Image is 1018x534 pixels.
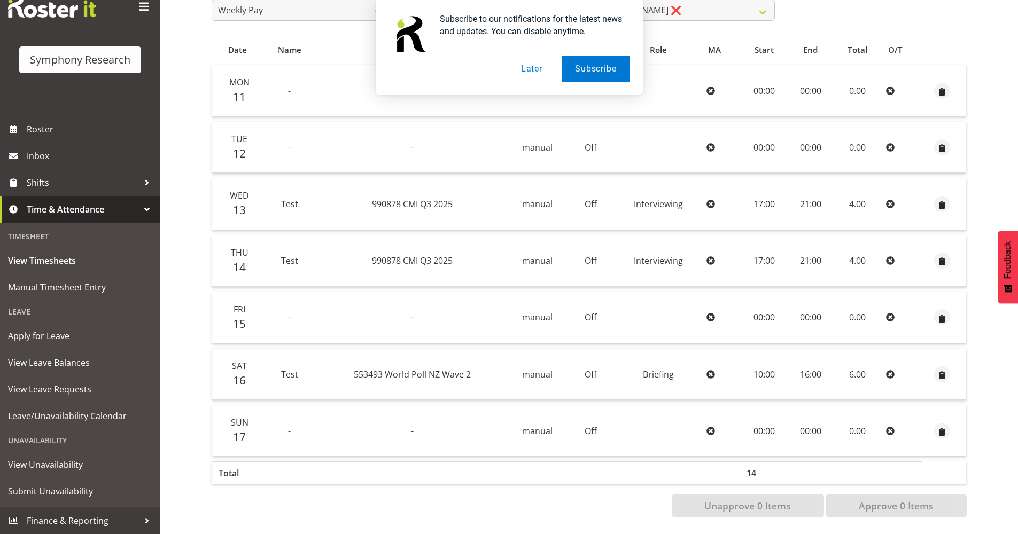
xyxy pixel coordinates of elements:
span: Feedback [1003,241,1013,279]
span: Roster [27,121,155,137]
span: Leave/Unavailability Calendar [8,408,152,424]
td: 10:00 [740,349,788,400]
span: Tue [231,133,247,145]
td: Off [568,405,615,456]
span: - [411,142,414,153]
span: - [411,425,414,437]
td: Off [568,292,615,343]
span: Test [281,255,298,266]
span: Test [281,198,298,210]
td: 0.00 [833,122,882,173]
a: Submit Unavailability [3,478,158,505]
span: - [411,311,414,323]
span: Unapprove 0 Items [704,499,791,513]
span: 553493 World Poll NZ Wave 2 [354,368,471,380]
span: Wed [230,190,249,201]
img: notification icon [388,13,431,56]
span: Sat [232,360,247,372]
td: Off [568,178,615,230]
button: Subscribe [562,56,630,82]
span: Interviewing [634,198,683,210]
td: 16:00 [788,349,833,400]
span: 11 [233,89,246,104]
button: Unapprove 0 Items [672,494,824,517]
span: - [288,425,291,437]
span: Test [281,368,298,380]
span: 14 [233,260,246,274]
a: View Leave Balances [3,349,158,376]
button: Later [508,56,556,82]
td: 00:00 [740,292,788,343]
span: 990878 CMI Q3 2025 [372,198,453,210]
a: Manual Timesheet Entry [3,274,158,301]
span: Inbox [27,148,155,164]
span: Apply for Leave [8,328,152,344]
td: 00:00 [788,122,833,173]
div: Subscribe to our notifications for the latest news and updates. You can disable anytime. [431,13,630,37]
span: Submit Unavailability [8,483,152,499]
td: 0.00 [833,292,882,343]
a: View Unavailability [3,451,158,478]
td: 00:00 [740,405,788,456]
span: Sun [231,417,248,428]
span: Interviewing [634,255,683,266]
td: Off [568,122,615,173]
span: - [288,142,291,153]
td: Off [568,235,615,287]
span: Manual Timesheet Entry [8,279,152,295]
a: Apply for Leave [3,323,158,349]
td: 6.00 [833,349,882,400]
td: 00:00 [788,405,833,456]
span: Fri [234,303,245,315]
button: Approve 0 Items [826,494,967,517]
span: 17 [233,429,246,444]
span: View Unavailability [8,457,152,473]
span: - [288,311,291,323]
td: 00:00 [788,292,833,343]
td: 00:00 [740,122,788,173]
span: manual [522,368,553,380]
td: 0.00 [833,405,882,456]
span: Approve 0 Items [859,499,934,513]
span: manual [522,85,553,97]
span: Briefing [643,368,674,380]
span: - [411,85,414,97]
span: View Leave Balances [8,355,152,371]
span: View Leave Requests [8,381,152,397]
th: 14 [740,461,788,484]
td: Off [568,349,615,400]
td: 17:00 [740,235,788,287]
span: Time & Attendance [27,201,139,217]
span: - [288,85,291,97]
td: 21:00 [788,178,833,230]
span: manual [522,198,553,210]
a: View Leave Requests [3,376,158,403]
span: View Timesheets [8,253,152,269]
span: manual [522,255,553,266]
span: 990878 CMI Q3 2025 [372,255,453,266]
th: Total [212,461,262,484]
span: 12 [233,146,246,161]
div: Unavailability [3,429,158,451]
td: 17:00 [740,178,788,230]
span: Thu [231,247,248,258]
span: Finance & Reporting [27,513,139,529]
span: 15 [233,316,246,331]
span: manual [522,142,553,153]
td: 4.00 [833,235,882,287]
button: Feedback - Show survey [998,231,1018,303]
span: 13 [233,202,246,217]
span: manual [522,425,553,437]
td: 21:00 [788,235,833,287]
td: 4.00 [833,178,882,230]
a: Leave/Unavailability Calendar [3,403,158,429]
div: Timesheet [3,225,158,247]
div: Leave [3,301,158,323]
span: manual [522,311,553,323]
span: Shifts [27,175,139,191]
span: 16 [233,373,246,388]
a: View Timesheets [3,247,158,274]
